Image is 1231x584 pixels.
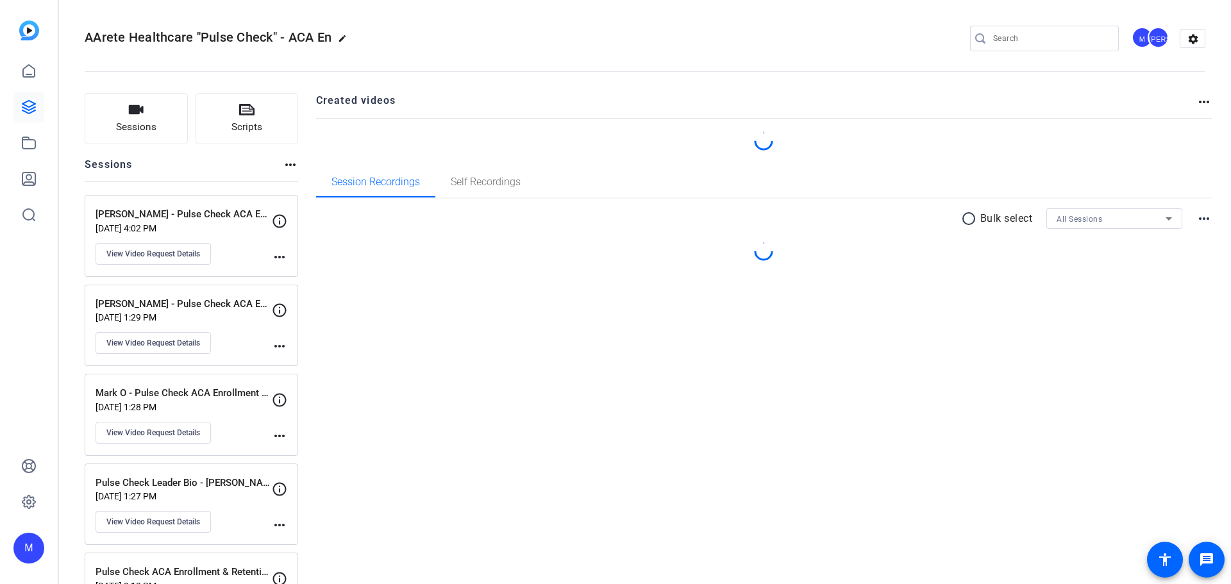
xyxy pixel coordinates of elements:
mat-icon: message [1199,552,1214,567]
button: View Video Request Details [96,511,211,533]
mat-icon: more_horiz [272,249,287,265]
div: M [1132,27,1153,48]
span: Self Recordings [451,177,521,187]
span: All Sessions [1057,215,1102,224]
p: Pulse Check ACA Enrollment & Retention - [PERSON_NAME] [96,565,272,580]
p: [PERSON_NAME] - Pulse Check ACA Enrollment & Retention [96,297,272,312]
input: Search [993,31,1109,46]
button: View Video Request Details [96,243,211,265]
img: blue-gradient.svg [19,21,39,40]
div: M [13,533,44,563]
p: Bulk select [980,211,1033,226]
p: [DATE] 4:02 PM [96,223,272,233]
div: [PERSON_NAME] [1148,27,1169,48]
button: View Video Request Details [96,332,211,354]
mat-icon: more_horiz [1196,211,1212,226]
p: [DATE] 1:29 PM [96,312,272,322]
p: Mark O - Pulse Check ACA Enrollment & Retention [96,386,272,401]
span: View Video Request Details [106,338,200,348]
span: View Video Request Details [106,428,200,438]
mat-icon: more_horiz [283,157,298,172]
mat-icon: radio_button_unchecked [961,211,980,226]
span: Sessions [116,120,156,135]
span: Session Recordings [331,177,420,187]
ngx-avatar: Jonathan Andrews [1148,27,1170,49]
h2: Sessions [85,157,133,181]
mat-icon: more_horiz [1196,94,1212,110]
p: [DATE] 1:27 PM [96,491,272,501]
mat-icon: accessibility [1157,552,1173,567]
h2: Created videos [316,93,1197,118]
mat-icon: more_horiz [272,338,287,354]
p: [DATE] 1:28 PM [96,402,272,412]
button: Sessions [85,93,188,144]
mat-icon: more_horiz [272,517,287,533]
p: Pulse Check Leader Bio - [PERSON_NAME] [96,476,272,490]
span: View Video Request Details [106,517,200,527]
button: Scripts [196,93,299,144]
p: [PERSON_NAME] - Pulse Check ACA Enrollment & Retention [96,207,272,222]
mat-icon: more_horiz [272,428,287,444]
mat-icon: settings [1180,29,1206,49]
span: View Video Request Details [106,249,200,259]
mat-icon: edit [338,34,353,49]
span: AArete Healthcare "Pulse Check" - ACA En [85,29,331,45]
ngx-avatar: Marketing [1132,27,1154,49]
button: View Video Request Details [96,422,211,444]
span: Scripts [231,120,262,135]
